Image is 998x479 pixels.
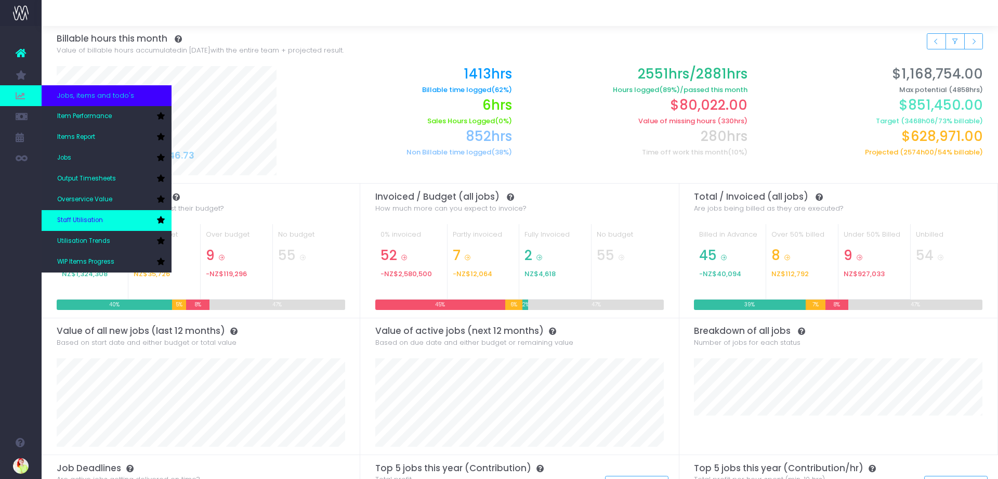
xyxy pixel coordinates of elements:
span: How much more can you expect to invoice? [375,203,527,214]
span: Item Performance [57,112,112,121]
span: Based on due date and either budget or remaining value [375,338,573,348]
span: 73 [938,117,947,125]
span: Invoiced / Budget (all jobs) [375,191,500,202]
span: Breakdown of all jobs [694,326,791,336]
span: (0%) [495,117,512,125]
span: 55 [597,248,614,264]
a: Staff Utilisation [42,210,172,231]
div: Small button group [927,33,983,49]
h2: 6hrs [292,97,512,113]
a: Overservice Value [42,189,172,210]
span: 7 [453,248,461,264]
span: 9 [206,248,215,264]
span: -NZ$2,580,500 [380,270,432,278]
a: Item Performance [42,106,172,127]
div: Over budget [206,229,267,248]
div: Partly invoiced [453,229,514,248]
h2: $80,022.00 [528,97,747,113]
a: Items Report [42,127,172,148]
img: images/default_profile_image.png [13,458,29,474]
div: Billed in Advance [699,229,760,248]
span: Staff Utilisation [57,216,103,225]
a: Output Timesheets [42,169,172,189]
span: 52 [380,248,397,264]
div: 7% [806,300,825,310]
span: (62%) [491,86,512,94]
h6: Hours logged /passed this month [528,86,747,94]
span: 2574h00 [903,148,934,157]
h3: Top 5 jobs this year (Contribution/hr) [694,463,983,473]
span: -NZ$40,094 [699,270,741,278]
h6: Max potential (4858hrs) [763,86,983,94]
h2: $851,450.00 [763,97,983,113]
div: 45% [375,300,505,310]
div: 6% [505,300,522,310]
span: NZ$35,726 [134,270,170,278]
a: Utilisation Trends [42,231,172,252]
h2: $1,168,754.00 [763,66,983,82]
div: No budget [278,229,340,248]
span: (10%) [728,148,747,157]
span: Utilisation Trends [57,237,110,246]
h2: 1413hrs [292,66,512,82]
h3: Top 5 jobs this year (Contribution) [375,463,664,473]
h2: $628,971.00 [763,128,983,145]
h3: Value of all new jobs (last 12 months) [57,326,345,336]
h6: Sales Hours Logged [292,117,512,125]
span: 55 [278,248,296,264]
div: 5% [172,300,187,310]
h6: Non Billable time logged [292,148,512,157]
span: (89%) [659,86,680,94]
div: 40% [57,300,172,310]
h6: Time off work this month [528,148,747,157]
span: Output Timesheets [57,174,116,184]
span: Jobs [57,153,71,163]
div: 47% [528,300,664,310]
h3: Billable hours this month [57,33,983,44]
span: Overservice Value [57,195,112,204]
span: 54 [916,248,934,264]
div: Under 50% Billed [844,229,905,248]
span: NZ$927,033 [844,270,885,278]
div: 8% [186,300,209,310]
div: 2% [522,300,528,310]
div: 47% [209,300,345,310]
span: (38%) [491,148,512,157]
div: Over 50% billed [771,229,833,248]
a: Jobs [42,148,172,169]
span: 9 [844,248,852,264]
div: 0% invoiced [380,229,442,248]
h3: Job Deadlines [57,463,345,473]
span: NZ$112,792 [771,270,809,278]
h6: Projected ( / % billable) [763,148,983,157]
h6: Value of missing hours (330hrs) [528,117,747,125]
span: Total / Invoiced (all jobs) [694,191,808,202]
span: NZ$1,324,308 [62,270,108,278]
span: 2 [524,248,532,264]
div: No budget [597,229,659,248]
span: 3468h06 [904,117,935,125]
div: Unbilled [916,229,978,248]
h6: Target ( / % billable) [763,117,983,125]
h2: 852hrs [292,128,512,145]
span: Value of billable hours accumulated with the entire team + projected result. [57,45,344,56]
span: 54 [938,148,947,157]
div: Fully Invoiced [524,229,586,248]
h2: 2551hrs/2881hrs [528,66,747,82]
span: -NZ$119,296 [206,270,247,278]
span: NZ$4,618 [524,270,556,278]
span: Are jobs being billed as they are executed? [694,203,844,214]
span: Based on start date and either budget or total value [57,338,237,348]
div: 39% [694,300,805,310]
div: 8% [825,300,848,310]
div: 47% [848,300,982,310]
span: Jobs, items and todo's [57,90,134,101]
span: WIP Items Progress [57,257,114,267]
span: Number of jobs for each status [694,338,800,348]
span: 8 [771,248,780,264]
h6: Billable time logged [292,86,512,94]
a: WIP Items Progress [42,252,172,273]
h2: 280hrs [528,128,747,145]
h3: Value of active jobs (next 12 months) [375,326,664,336]
span: 45 [699,248,717,264]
